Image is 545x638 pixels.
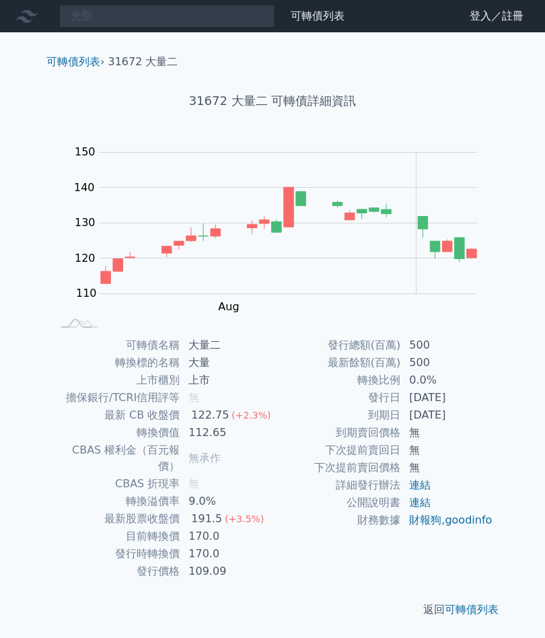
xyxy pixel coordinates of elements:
li: 31672 大量二 [108,54,178,70]
td: 0.0% [401,371,493,389]
div: 122.75 [188,407,231,423]
a: 可轉債列表 [291,9,344,22]
td: 發行價格 [52,563,180,580]
td: 9.0% [180,493,272,510]
td: 109.09 [180,563,272,580]
g: Chart [67,145,498,313]
td: 最新股票收盤價 [52,510,180,528]
td: 可轉債名稱 [52,336,180,354]
td: 112.65 [180,424,272,441]
td: [DATE] [401,406,493,424]
tspan: 140 [74,181,95,194]
td: 無 [401,424,493,441]
td: 最新餘額(百萬) [272,354,401,371]
g: Series [101,187,476,283]
td: 500 [401,354,493,371]
a: 登入／註冊 [459,5,534,27]
span: 無承作 [188,452,221,464]
td: 上市櫃別 [52,371,180,389]
td: 500 [401,336,493,354]
a: 可轉債列表 [445,603,499,616]
td: 轉換溢價率 [52,493,180,510]
td: 170.0 [180,545,272,563]
tspan: 130 [75,216,96,229]
td: 170.0 [180,528,272,545]
td: 無 [401,441,493,459]
li: › [46,54,104,70]
input: 搜尋可轉債 代號／名稱 [59,5,275,28]
div: 191.5 [188,511,225,527]
td: 發行日 [272,389,401,406]
td: 下次提前賣回日 [272,441,401,459]
span: (+2.3%) [231,410,270,421]
td: , [401,511,493,529]
td: 財務數據 [272,511,401,529]
a: 可轉債列表 [46,55,100,68]
span: (+3.5%) [225,513,264,524]
tspan: 150 [75,145,96,158]
td: 目前轉換價 [52,528,180,545]
td: 擔保銀行/TCRI信用評等 [52,389,180,406]
td: 上市 [180,371,272,389]
td: 最新 CB 收盤價 [52,406,180,424]
td: 到期賣回價格 [272,424,401,441]
tspan: 110 [76,287,97,299]
a: 連結 [409,478,431,491]
td: 無 [401,459,493,476]
td: CBAS 權利金（百元報價） [52,441,180,475]
td: 到期日 [272,406,401,424]
td: 轉換比例 [272,371,401,389]
td: 公開說明書 [272,494,401,511]
td: 發行時轉換價 [52,545,180,563]
td: 大量 [180,354,272,371]
a: 連結 [409,496,431,509]
td: 轉換標的名稱 [52,354,180,371]
td: 大量二 [180,336,272,354]
td: 詳細發行辦法 [272,476,401,494]
span: 無 [188,391,199,404]
span: 無 [188,477,199,490]
h1: 31672 大量二 可轉債詳細資訊 [36,92,509,110]
p: 返回 [36,602,509,618]
td: CBAS 折現率 [52,475,180,493]
a: goodinfo [445,513,492,526]
td: [DATE] [401,389,493,406]
td: 下次提前賣回價格 [272,459,401,476]
a: 財報狗 [409,513,441,526]
td: 發行總額(百萬) [272,336,401,354]
td: 轉換價值 [52,424,180,441]
tspan: 120 [75,252,96,264]
tspan: Aug [218,300,239,313]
